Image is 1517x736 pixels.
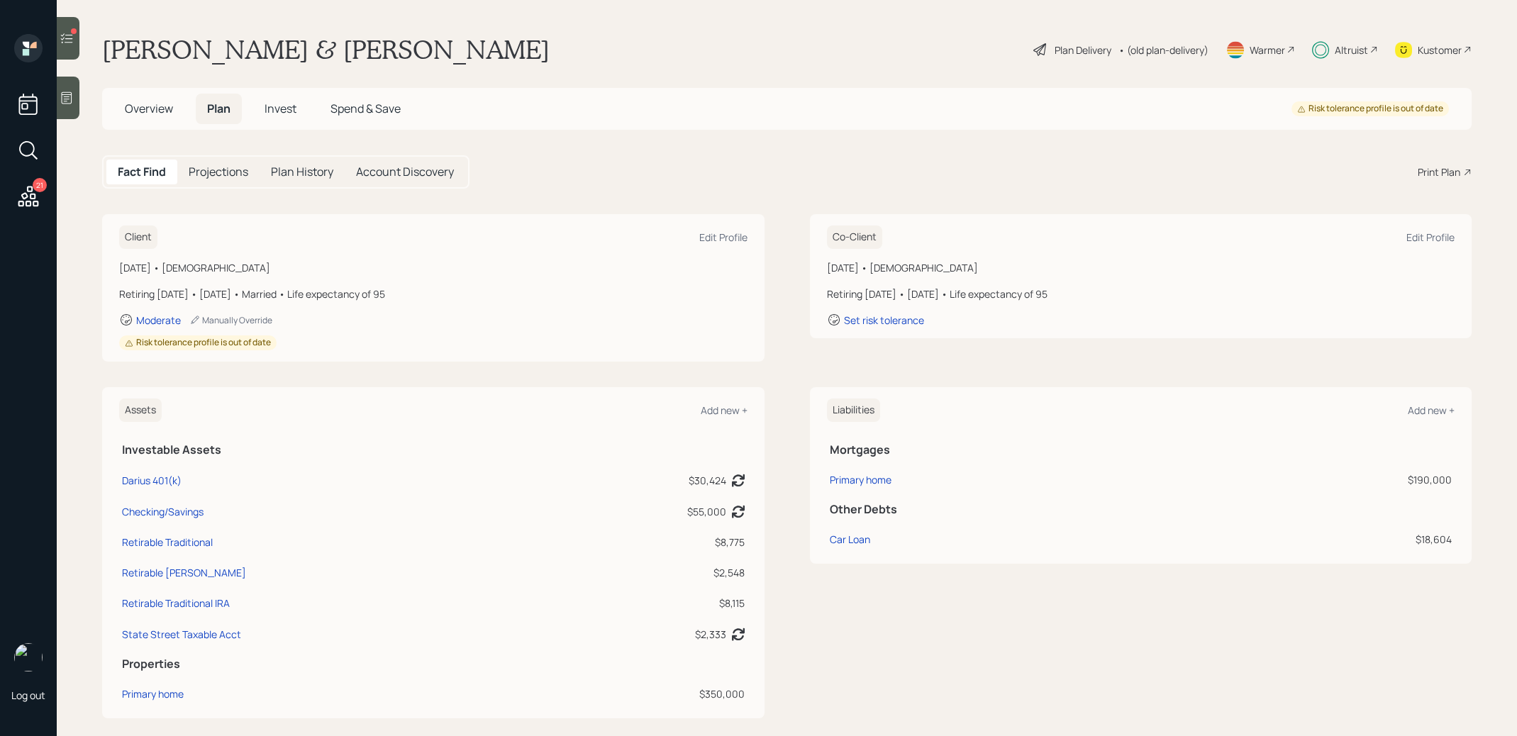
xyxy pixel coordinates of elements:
[830,532,870,547] div: Car Loan
[11,688,45,702] div: Log out
[1418,165,1460,179] div: Print Plan
[122,657,745,671] h5: Properties
[33,178,47,192] div: 21
[189,314,272,326] div: Manually Override
[122,535,213,550] div: Retirable Traditional
[844,313,924,327] div: Set risk tolerance
[271,165,333,179] h5: Plan History
[1297,103,1443,115] div: Risk tolerance profile is out of date
[545,565,745,580] div: $2,548
[687,504,726,519] div: $55,000
[701,403,748,417] div: Add new +
[14,643,43,671] img: treva-nostdahl-headshot.png
[830,443,1452,457] h5: Mortgages
[122,473,182,488] div: Darius 401(k)
[827,260,1455,275] div: [DATE] • [DEMOGRAPHIC_DATA]
[119,225,157,249] h6: Client
[118,165,166,179] h5: Fact Find
[1418,43,1462,57] div: Kustomer
[1335,43,1368,57] div: Altruist
[830,503,1452,516] h5: Other Debts
[545,596,745,610] div: $8,115
[122,686,184,701] div: Primary home
[827,398,880,422] h6: Liabilities
[356,165,454,179] h5: Account Discovery
[119,286,748,301] div: Retiring [DATE] • [DATE] • Married • Life expectancy of 95
[1250,43,1285,57] div: Warmer
[545,535,745,550] div: $8,775
[119,260,748,275] div: [DATE] • [DEMOGRAPHIC_DATA]
[1191,532,1452,547] div: $18,604
[1118,43,1208,57] div: • (old plan-delivery)
[330,101,401,116] span: Spend & Save
[1406,230,1455,244] div: Edit Profile
[689,473,726,488] div: $30,424
[189,165,248,179] h5: Projections
[207,101,230,116] span: Plan
[827,286,1455,301] div: Retiring [DATE] • [DATE] • Life expectancy of 95
[545,686,745,701] div: $350,000
[1408,403,1455,417] div: Add new +
[122,627,241,642] div: State Street Taxable Acct
[1191,472,1452,487] div: $190,000
[699,230,748,244] div: Edit Profile
[102,34,550,65] h1: [PERSON_NAME] & [PERSON_NAME]
[265,101,296,116] span: Invest
[119,398,162,422] h6: Assets
[122,443,745,457] h5: Investable Assets
[122,565,246,580] div: Retirable [PERSON_NAME]
[122,596,230,610] div: Retirable Traditional IRA
[830,472,891,487] div: Primary home
[122,504,204,519] div: Checking/Savings
[827,225,882,249] h6: Co-Client
[1055,43,1111,57] div: Plan Delivery
[695,627,726,642] div: $2,333
[125,101,173,116] span: Overview
[136,313,181,327] div: Moderate
[125,337,271,349] div: Risk tolerance profile is out of date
